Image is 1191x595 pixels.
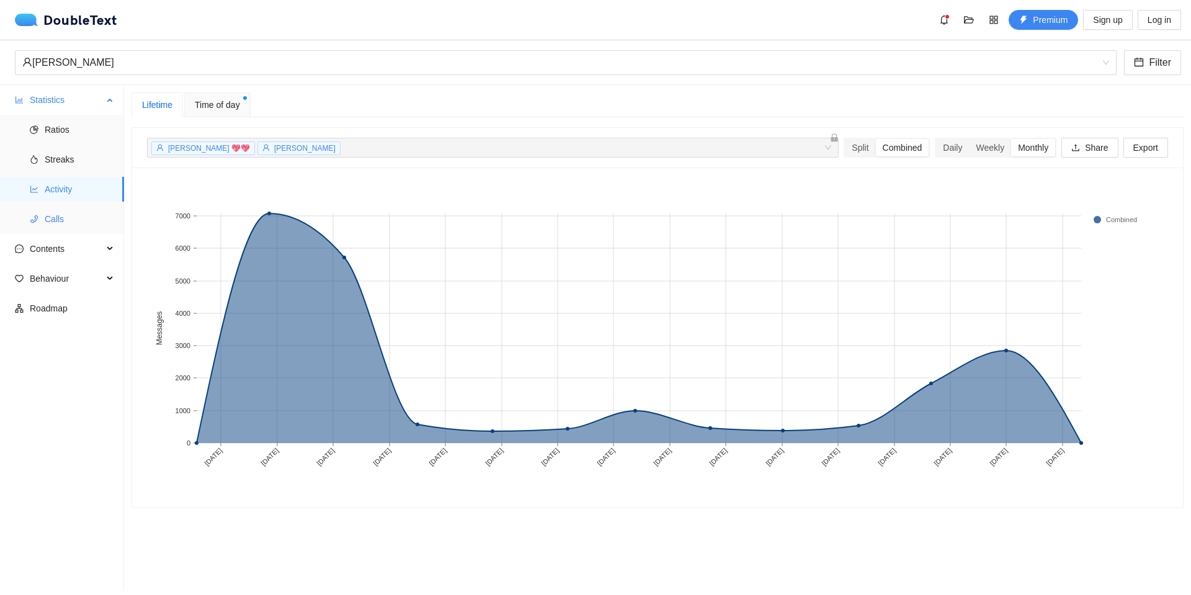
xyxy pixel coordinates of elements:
[1123,138,1168,158] button: Export
[1149,55,1171,70] span: Filter
[1134,57,1144,69] span: calendar
[1011,139,1055,156] div: Monthly
[45,177,114,202] span: Activity
[45,147,114,172] span: Streaks
[830,133,839,142] span: lock
[935,15,953,25] span: bell
[1019,16,1028,25] span: thunderbolt
[187,439,190,447] text: 0
[176,342,190,349] text: 3000
[30,155,38,164] span: fire
[176,244,190,252] text: 6000
[30,236,103,261] span: Contents
[876,139,929,156] div: Combined
[764,447,785,467] text: [DATE]
[315,447,336,467] text: [DATE]
[22,57,32,67] span: user
[845,139,875,156] div: Split
[176,212,190,220] text: 7000
[1033,13,1068,27] span: Premium
[45,207,114,231] span: Calls
[142,98,172,112] div: Lifetime
[155,311,164,346] text: Messages
[15,14,117,26] a: logoDoubleText
[372,447,392,467] text: [DATE]
[1148,13,1171,27] span: Log in
[1061,138,1118,158] button: uploadShare
[934,10,954,30] button: bell
[176,310,190,317] text: 4000
[15,304,24,313] span: apartment
[168,144,250,153] span: [PERSON_NAME] 💖💖
[932,447,953,467] text: [DATE]
[1071,143,1080,153] span: upload
[595,447,616,467] text: [DATE]
[1009,10,1078,30] button: thunderboltPremium
[22,51,1109,74] span: Keshav Madhav
[877,447,897,467] text: [DATE]
[176,407,190,414] text: 1000
[262,144,270,151] span: user
[1133,141,1158,154] span: Export
[427,447,448,467] text: [DATE]
[30,215,38,223] span: phone
[274,144,336,153] span: [PERSON_NAME]
[984,15,1003,25] span: appstore
[22,51,1098,74] div: [PERSON_NAME]
[960,15,978,25] span: folder-open
[1138,10,1181,30] button: Log in
[15,274,24,283] span: heart
[30,125,38,134] span: pie-chart
[652,447,672,467] text: [DATE]
[959,10,979,30] button: folder-open
[1093,13,1122,27] span: Sign up
[176,374,190,382] text: 2000
[15,96,24,104] span: bar-chart
[30,296,114,321] span: Roadmap
[1085,141,1108,154] span: Share
[984,10,1004,30] button: appstore
[969,139,1011,156] div: Weekly
[15,244,24,253] span: message
[203,447,223,467] text: [DATE]
[30,266,103,291] span: Behaviour
[540,447,560,467] text: [DATE]
[936,139,969,156] div: Daily
[259,447,280,467] text: [DATE]
[45,117,114,142] span: Ratios
[176,277,190,285] text: 5000
[820,447,841,467] text: [DATE]
[1045,447,1065,467] text: [DATE]
[15,14,43,26] img: logo
[1124,50,1181,75] button: calendarFilter
[1083,10,1132,30] button: Sign up
[156,144,164,151] span: user
[15,14,117,26] div: DoubleText
[30,87,103,112] span: Statistics
[988,447,1009,467] text: [DATE]
[30,185,38,194] span: line-chart
[195,98,240,112] span: Time of day
[484,447,504,467] text: [DATE]
[708,447,728,467] text: [DATE]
